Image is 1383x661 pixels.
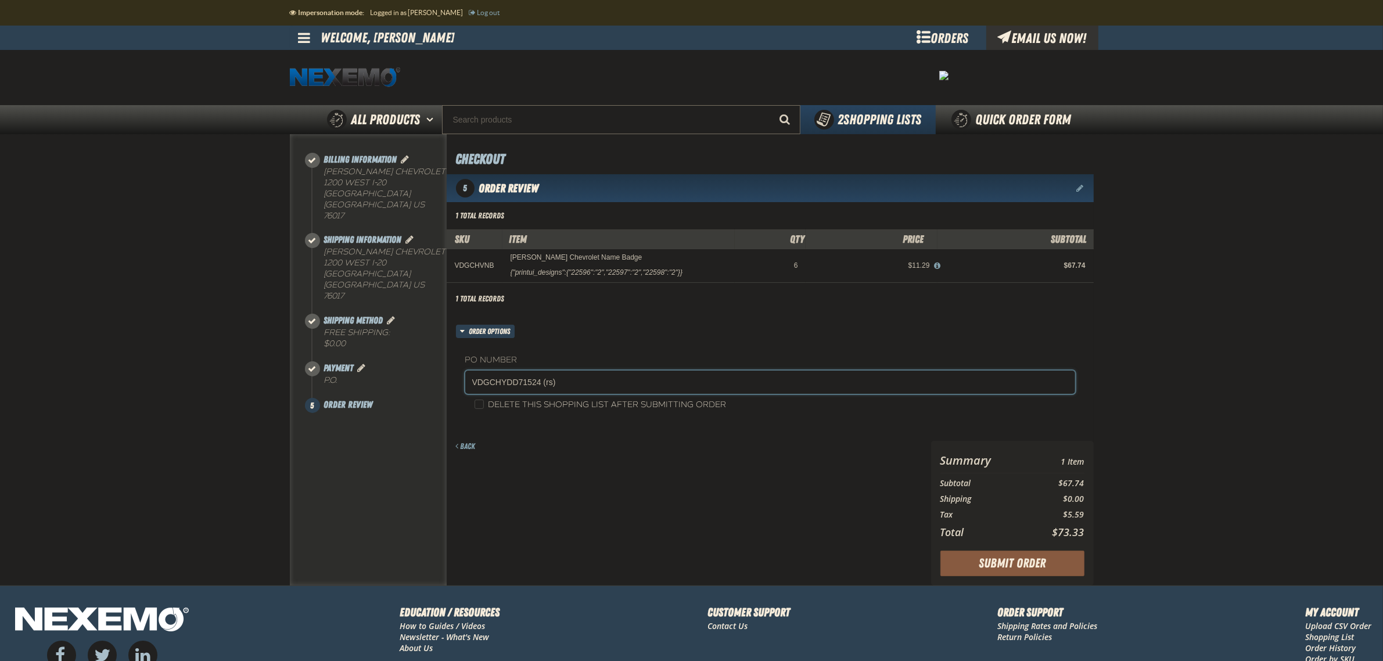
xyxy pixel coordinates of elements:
[455,233,470,245] a: SKU
[475,400,484,409] input: Delete this shopping list after submitting order
[456,179,475,197] span: 5
[940,450,1029,470] th: Summary
[324,375,447,386] div: P.O.
[351,109,421,130] span: All Products
[794,261,798,270] span: 6
[400,631,490,642] a: Newsletter - What's New
[939,71,949,80] img: 8c87bc8bf9104322ccb3e1420f302a94.jpeg
[936,105,1093,134] a: Quick Order Form
[1029,507,1084,523] td: $5.59
[1051,233,1087,245] span: Subtotal
[940,476,1029,491] th: Subtotal
[312,314,447,361] li: Shipping Method. Step 3 of 5. Completed
[903,233,924,245] span: Price
[707,603,790,621] h2: Customer Support
[475,400,727,411] label: Delete this shopping list after submitting order
[456,210,505,221] div: 1 total records
[771,105,800,134] button: Start Searching
[442,105,800,134] input: Search
[456,441,476,451] a: Back
[1305,603,1371,621] h2: My Account
[511,268,683,277] div: {"printui_designs":{"22596":"2","22597":"2","22598":"2"}}
[400,620,486,631] a: How to Guides / Videos
[324,315,383,326] span: Shipping Method
[324,189,411,199] span: [GEOGRAPHIC_DATA]
[356,362,368,373] a: Edit Payment
[946,261,1085,270] div: $67.74
[290,2,371,23] li: Impersonation mode:
[324,211,344,221] bdo: 76017
[940,491,1029,507] th: Shipping
[324,362,354,373] span: Payment
[1029,476,1084,491] td: $67.74
[447,249,502,282] td: VDGCHVNB
[324,247,446,257] span: [PERSON_NAME] Chevrolet
[324,280,411,290] span: [GEOGRAPHIC_DATA]
[998,620,1098,631] a: Shipping Rates and Policies
[940,551,1084,576] button: Submit Order
[400,642,433,653] a: About Us
[1305,620,1371,631] a: Upload CSV Order
[986,26,1098,50] div: Email Us Now!
[371,2,469,23] li: Logged in as [PERSON_NAME]
[707,620,748,631] a: Contact Us
[1029,491,1084,507] td: $0.00
[321,26,455,50] li: Welcome, [PERSON_NAME]
[312,233,447,313] li: Shipping Information. Step 2 of 5. Completed
[386,315,397,326] a: Edit Shipping Method
[469,325,515,338] span: Order options
[400,154,411,165] a: Edit Billing Information
[324,200,411,210] span: [GEOGRAPHIC_DATA]
[324,167,446,177] span: [PERSON_NAME] Chevrolet
[324,328,447,350] div: Free Shipping:
[814,261,929,270] div: $11.29
[998,603,1098,621] h2: Order Support
[511,254,642,262] a: [PERSON_NAME] Chevrolet Name Badge
[324,291,344,301] bdo: 76017
[899,26,986,50] div: Orders
[1305,631,1354,642] a: Shopping List
[290,67,400,88] a: Home
[414,280,425,290] span: US
[838,112,844,128] strong: 2
[312,361,447,398] li: Payment. Step 4 of 5. Completed
[324,234,402,245] span: Shipping Information
[312,398,447,412] li: Order Review. Step 5 of 5. Not Completed
[929,261,944,271] button: View All Prices for Vandergriff Chevrolet Name Badge
[456,293,505,304] div: 1 total records
[469,9,500,16] a: Log out
[304,153,447,412] nav: Checkout steps. Current step is Order Review. Step 5 of 5
[838,112,922,128] span: Shopping Lists
[305,398,320,413] span: 5
[790,233,804,245] span: Qty
[456,325,515,338] button: Order options
[940,523,1029,541] th: Total
[12,603,192,638] img: Nexemo Logo
[290,67,400,88] img: Nexemo logo
[1052,525,1084,539] span: $73.33
[414,200,425,210] span: US
[1029,450,1084,470] td: 1 Item
[400,603,500,621] h2: Education / Resources
[404,234,416,245] a: Edit Shipping Information
[998,631,1052,642] a: Return Policies
[324,178,387,188] span: 1200 West I-20
[312,153,447,233] li: Billing Information. Step 1 of 5. Completed
[465,355,1075,366] label: PO Number
[324,339,346,349] strong: $0.00
[324,399,373,410] span: Order Review
[1077,184,1086,192] a: Edit items
[800,105,936,134] button: You have 2 Shopping Lists. Open to view details
[1305,642,1356,653] a: Order History
[423,105,442,134] button: Open All Products pages
[324,154,397,165] span: Billing Information
[324,258,387,268] span: 1200 West I-20
[509,233,527,245] span: Item
[324,269,411,279] span: [GEOGRAPHIC_DATA]
[456,151,505,167] span: Checkout
[940,507,1029,523] th: Tax
[479,181,539,195] span: Order Review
